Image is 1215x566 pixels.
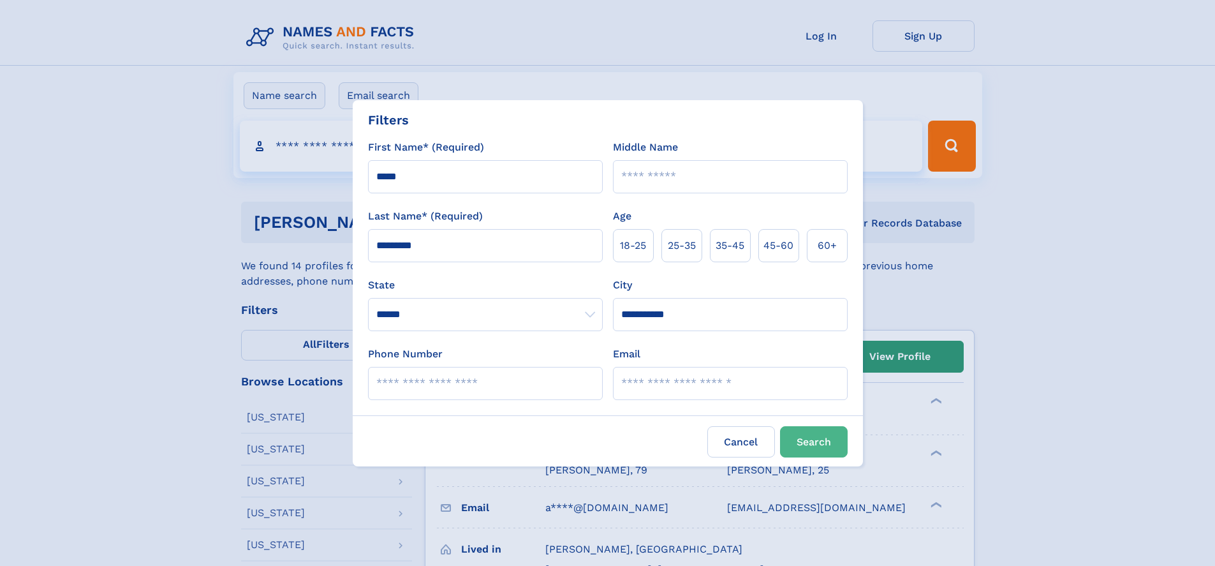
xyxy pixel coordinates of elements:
[763,238,793,253] span: 45‑60
[368,110,409,130] div: Filters
[613,278,632,293] label: City
[716,238,744,253] span: 35‑45
[613,209,631,224] label: Age
[668,238,696,253] span: 25‑35
[368,140,484,155] label: First Name* (Required)
[613,140,678,155] label: Middle Name
[368,278,603,293] label: State
[368,209,483,224] label: Last Name* (Required)
[818,238,837,253] span: 60+
[707,426,775,458] label: Cancel
[780,426,848,458] button: Search
[620,238,646,253] span: 18‑25
[613,346,640,362] label: Email
[368,346,443,362] label: Phone Number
